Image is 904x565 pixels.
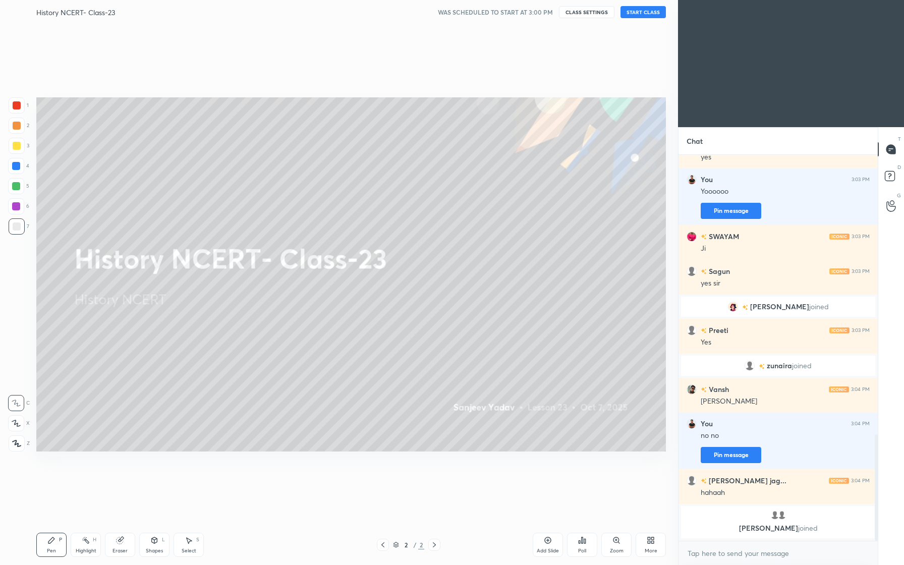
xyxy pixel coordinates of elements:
img: default.png [770,510,780,520]
img: 619d4b52d3954583839770b7a0001f09.file [687,419,697,429]
img: no-rating-badge.077c3623.svg [701,269,707,274]
p: G [897,192,901,199]
button: Pin message [701,447,761,463]
img: no-rating-badge.077c3623.svg [742,305,748,310]
img: default.png [687,325,697,335]
img: default.png [687,266,697,276]
div: Highlight [76,548,96,553]
div: 6 [8,198,29,214]
div: yes [701,152,870,162]
div: yes sir [701,278,870,289]
div: Eraser [112,548,128,553]
div: 5 [8,178,29,194]
div: Shapes [146,548,163,553]
div: 2 [401,542,411,548]
img: iconic-light.a09c19a4.png [829,386,849,392]
h6: Vansh [707,384,729,394]
div: Yoooooo [701,187,870,197]
div: 3:03 PM [852,327,870,333]
img: no-rating-badge.077c3623.svg [701,478,707,484]
div: Poll [578,548,586,553]
h6: [PERSON_NAME] jag... [707,475,786,486]
div: / [413,542,416,548]
img: default.png [745,361,755,371]
div: S [196,537,199,542]
div: P [59,537,62,542]
img: no-rating-badge.077c3623.svg [759,364,765,369]
span: zunaira [767,362,792,370]
img: iconic-light.a09c19a4.png [829,268,850,274]
h6: You [701,419,713,428]
p: D [897,163,901,171]
p: T [898,135,901,143]
img: 41874182_8DE37DB0-9027-43CC-A510-CD3E4D78CF72.png [728,302,738,312]
img: default.png [687,476,697,486]
div: L [162,537,165,542]
div: 1 [9,97,29,114]
div: no no [701,431,870,441]
div: 7 [9,218,29,235]
button: START CLASS [620,6,666,18]
div: grid [679,155,878,541]
h6: SWAYAM [707,231,739,242]
span: joined [809,303,829,311]
div: Add Slide [537,548,559,553]
img: iconic-light.a09c19a4.png [829,327,850,333]
span: [PERSON_NAME] [750,303,809,311]
div: 3:03 PM [852,177,870,183]
div: Yes [701,337,870,348]
div: 2 [418,540,424,549]
p: [PERSON_NAME] [687,524,869,532]
div: C [8,395,30,411]
div: More [645,548,657,553]
img: default.png [777,510,787,520]
div: 4 [8,158,29,174]
div: hahaah [701,488,870,498]
span: joined [798,523,818,533]
button: CLASS SETTINGS [559,6,614,18]
div: 2 [9,118,29,134]
img: no-rating-badge.077c3623.svg [701,328,707,333]
img: cfb13ffe98114854bba5199f6fb02039.jpg [687,384,697,394]
h5: WAS SCHEDULED TO START AT 3:00 PM [438,8,553,17]
h4: History NCERT- Class-23 [36,8,115,17]
img: iconic-light.a09c19a4.png [829,234,850,240]
div: 3:04 PM [851,386,870,392]
div: 3 [9,138,29,154]
img: 619d4b52d3954583839770b7a0001f09.file [687,175,697,185]
div: 3:03 PM [852,234,870,240]
div: 3:03 PM [852,268,870,274]
div: Zoom [610,548,624,553]
h6: Preeti [707,325,728,335]
h6: Sagun [707,266,730,276]
div: X [8,415,30,431]
div: 3:04 PM [851,478,870,484]
div: [PERSON_NAME] [701,397,870,407]
div: Pen [47,548,56,553]
button: Pin message [701,203,761,219]
p: Chat [679,128,711,154]
div: 3:04 PM [851,421,870,427]
img: no-rating-badge.077c3623.svg [701,387,707,392]
h6: You [701,175,713,184]
div: H [93,537,96,542]
div: Select [182,548,196,553]
img: iconic-light.a09c19a4.png [829,478,849,484]
div: Ji [701,244,870,254]
div: Z [9,435,30,451]
span: joined [792,362,812,370]
img: e94488be6cfa4b249ecbea13d0112d7b.jpg [687,232,697,242]
img: no-rating-badge.077c3623.svg [701,234,707,240]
